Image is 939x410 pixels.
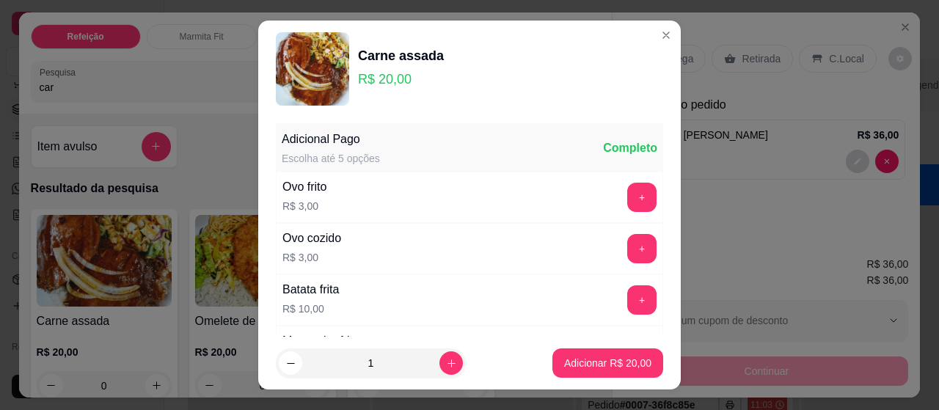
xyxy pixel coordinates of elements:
p: Adicionar R$ 20,00 [564,356,651,370]
div: Escolha até 5 opções [282,151,380,166]
button: Close [654,23,678,47]
img: product-image [276,32,349,106]
div: Ovo frito [282,178,326,196]
p: R$ 3,00 [282,199,326,213]
p: R$ 3,00 [282,250,341,265]
div: Adicional Pago [282,131,380,148]
div: Batata frita [282,281,339,299]
button: add [627,234,657,263]
button: Adicionar R$ 20,00 [552,348,663,378]
p: R$ 20,00 [358,69,444,89]
div: Completo [603,139,657,157]
button: add [627,337,657,366]
p: R$ 10,00 [282,301,339,316]
div: Macaxeira frita [282,332,359,350]
div: Carne assada [358,45,444,66]
button: add [627,285,657,315]
button: decrease-product-quantity [279,351,302,375]
button: add [627,183,657,212]
div: Ovo cozido [282,230,341,247]
button: increase-product-quantity [439,351,463,375]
